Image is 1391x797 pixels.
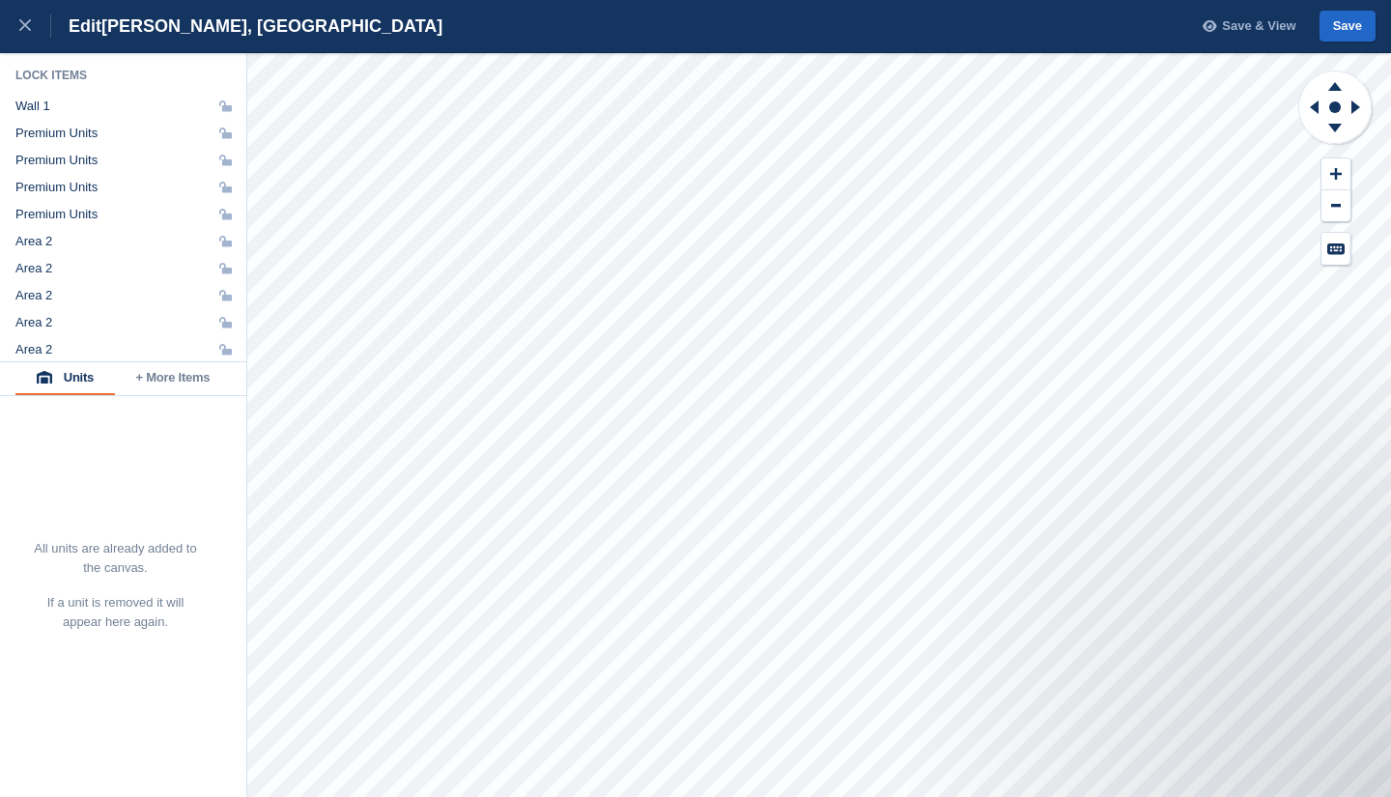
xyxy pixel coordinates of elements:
div: Area 2 [15,315,52,330]
button: + More Items [115,362,231,395]
div: Area 2 [15,342,52,357]
p: All units are already added to the canvas. [33,539,198,578]
div: Area 2 [15,288,52,303]
button: Save & View [1192,11,1296,43]
div: Edit [PERSON_NAME], [GEOGRAPHIC_DATA] [51,14,442,38]
span: Save & View [1222,16,1295,36]
button: Units [15,362,115,395]
div: Area 2 [15,261,52,276]
div: Wall 1 [15,99,50,114]
div: Area 2 [15,234,52,249]
div: Premium Units [15,180,98,195]
button: Keyboard Shortcuts [1321,233,1350,265]
div: Premium Units [15,153,98,168]
p: If a unit is removed it will appear here again. [33,593,198,632]
div: Lock Items [15,68,232,83]
div: Premium Units [15,207,98,222]
button: Zoom In [1321,158,1350,190]
button: Save [1320,11,1376,43]
div: Premium Units [15,126,98,141]
button: Zoom Out [1321,190,1350,222]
